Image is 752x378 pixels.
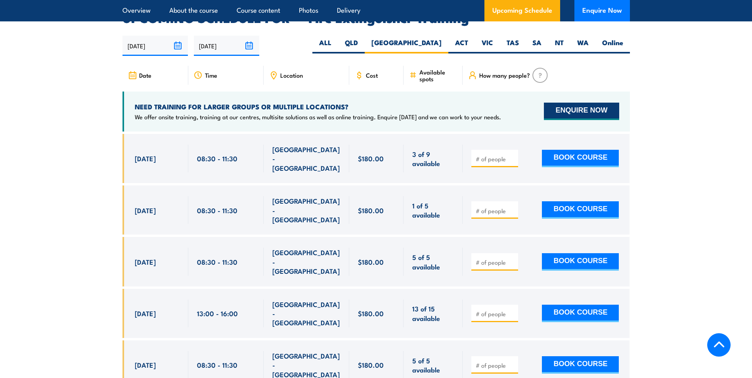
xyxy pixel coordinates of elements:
[542,201,619,219] button: BOOK COURSE
[135,206,156,215] span: [DATE]
[358,154,384,163] span: $180.00
[197,257,237,266] span: 08:30 - 11:30
[476,310,515,318] input: # of people
[358,206,384,215] span: $180.00
[135,154,156,163] span: [DATE]
[365,38,448,53] label: [GEOGRAPHIC_DATA]
[135,360,156,369] span: [DATE]
[542,356,619,374] button: BOOK COURSE
[542,253,619,271] button: BOOK COURSE
[135,102,501,111] h4: NEED TRAINING FOR LARGER GROUPS OR MULTIPLE LOCATIONS?
[479,72,530,78] span: How many people?
[272,248,341,275] span: [GEOGRAPHIC_DATA] - [GEOGRAPHIC_DATA]
[272,300,341,327] span: [GEOGRAPHIC_DATA] - [GEOGRAPHIC_DATA]
[358,360,384,369] span: $180.00
[476,207,515,215] input: # of people
[548,38,570,53] label: NT
[412,252,454,271] span: 5 of 5 available
[412,201,454,220] span: 1 of 5 available
[500,38,526,53] label: TAS
[475,38,500,53] label: VIC
[542,305,619,322] button: BOOK COURSE
[338,38,365,53] label: QLD
[272,196,341,224] span: [GEOGRAPHIC_DATA] - [GEOGRAPHIC_DATA]
[197,154,237,163] span: 08:30 - 11:30
[122,12,630,23] h2: UPCOMING SCHEDULE FOR - "Fire Extinguisher Training"
[419,69,457,82] span: Available spots
[544,103,619,120] button: ENQUIRE NOW
[412,356,454,374] span: 5 of 5 available
[570,38,595,53] label: WA
[135,309,156,318] span: [DATE]
[139,72,151,78] span: Date
[526,38,548,53] label: SA
[476,155,515,163] input: # of people
[358,309,384,318] span: $180.00
[197,360,237,369] span: 08:30 - 11:30
[272,145,341,172] span: [GEOGRAPHIC_DATA] - [GEOGRAPHIC_DATA]
[412,304,454,323] span: 13 of 15 available
[197,206,237,215] span: 08:30 - 11:30
[476,258,515,266] input: # of people
[476,361,515,369] input: # of people
[412,149,454,168] span: 3 of 9 available
[197,309,238,318] span: 13:00 - 16:00
[122,36,188,56] input: From date
[448,38,475,53] label: ACT
[366,72,378,78] span: Cost
[205,72,217,78] span: Time
[358,257,384,266] span: $180.00
[542,150,619,167] button: BOOK COURSE
[135,113,501,121] p: We offer onsite training, training at our centres, multisite solutions as well as online training...
[194,36,259,56] input: To date
[280,72,303,78] span: Location
[595,38,630,53] label: Online
[135,257,156,266] span: [DATE]
[312,38,338,53] label: ALL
